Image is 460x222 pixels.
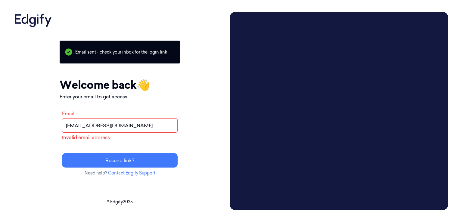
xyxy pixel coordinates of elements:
[12,199,228,205] p: © Edgify 2025
[60,77,180,93] h1: Welcome back 👋
[62,118,178,133] input: name@example.com
[60,93,180,100] p: Enter your email to get access
[62,110,74,116] label: Email
[62,134,178,141] p: Invalid email address
[62,153,178,168] button: Resend link?
[60,170,180,176] p: Need help?
[108,170,155,176] a: Contact Edgify Support
[60,41,180,63] p: Email sent - check your inbox for the login link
